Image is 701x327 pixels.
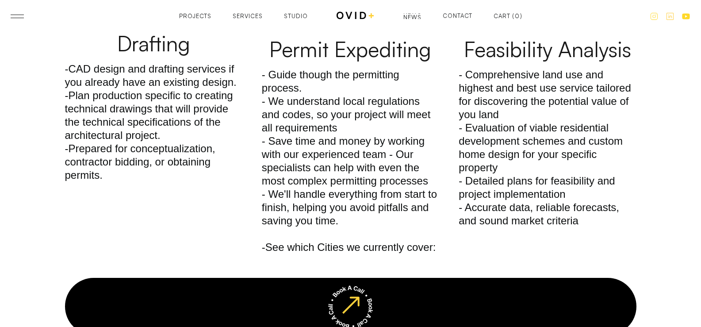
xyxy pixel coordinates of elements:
div: Cart [494,13,510,19]
h3: Drafting [117,31,190,56]
h3: Permit Expediting [269,36,431,62]
div: Contact [443,19,472,24]
div: 0 [515,13,520,19]
a: ContactContact [443,13,472,19]
h3: Feasibility Analysis [464,36,631,62]
a: Studio [284,13,308,19]
div: ( [512,13,514,19]
p: - Guide though the permitting process. - We understand local regulations and codes, so your proje... [262,68,439,254]
p: - Comprehensive land use and highest and best use service tailored for discovering the potential ... [459,68,636,227]
a: Open empty cart [494,13,522,19]
div: News [403,15,421,20]
div: Contact [443,13,472,19]
a: NewsNews [403,13,421,19]
p: -CAD design and drafting services if you already have an existing design. -Plan production specif... [65,62,242,182]
a: Projects [179,13,211,19]
div: ) [520,13,522,19]
a: Services [233,13,263,19]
